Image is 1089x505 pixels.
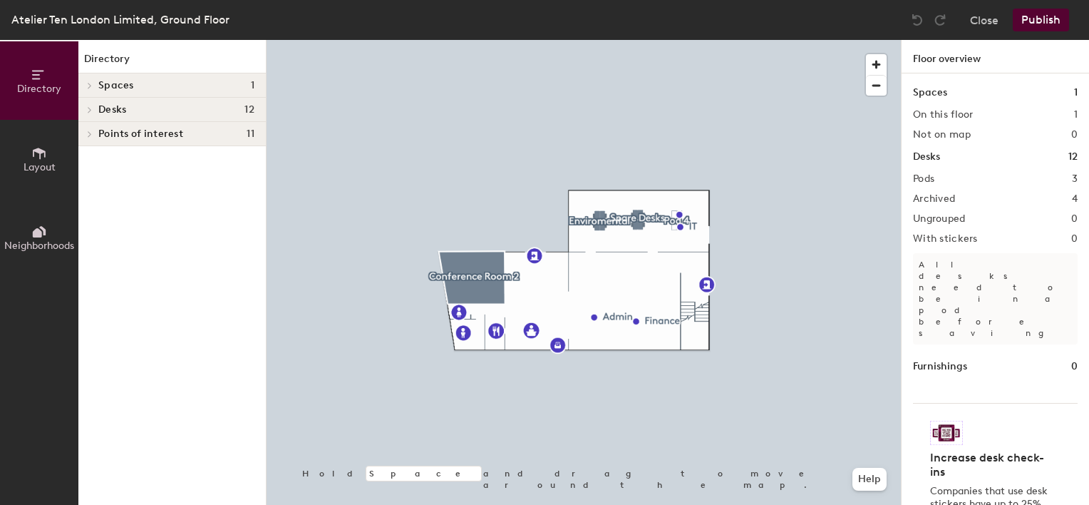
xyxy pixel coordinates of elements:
[1074,85,1078,101] h1: 1
[913,213,966,225] h2: Ungrouped
[244,104,254,116] span: 12
[1071,359,1078,374] h1: 0
[1013,9,1069,31] button: Publish
[913,253,1078,345] p: All desks need to be in a pod before saving
[930,451,1052,479] h4: Increase desk check-ins
[1071,233,1078,245] h2: 0
[913,85,947,101] h1: Spaces
[1072,193,1078,205] h2: 4
[913,173,934,185] h2: Pods
[933,13,947,27] img: Redo
[910,13,924,27] img: Undo
[17,83,61,95] span: Directory
[913,109,974,121] h2: On this floor
[902,40,1089,73] h1: Floor overview
[913,193,955,205] h2: Archived
[98,80,134,91] span: Spaces
[913,233,978,245] h2: With stickers
[1074,109,1078,121] h2: 1
[4,240,74,252] span: Neighborhoods
[24,161,56,173] span: Layout
[98,128,183,140] span: Points of interest
[852,468,887,491] button: Help
[913,149,940,165] h1: Desks
[1071,129,1078,141] h2: 0
[930,421,963,445] img: Sticker logo
[251,80,254,91] span: 1
[1071,213,1078,225] h2: 0
[1068,149,1078,165] h1: 12
[1072,173,1078,185] h2: 3
[78,51,266,73] h1: Directory
[98,104,126,116] span: Desks
[970,9,998,31] button: Close
[913,359,967,374] h1: Furnishings
[913,129,971,141] h2: Not on map
[247,128,254,140] span: 11
[11,11,229,29] div: Atelier Ten London Limited, Ground Floor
